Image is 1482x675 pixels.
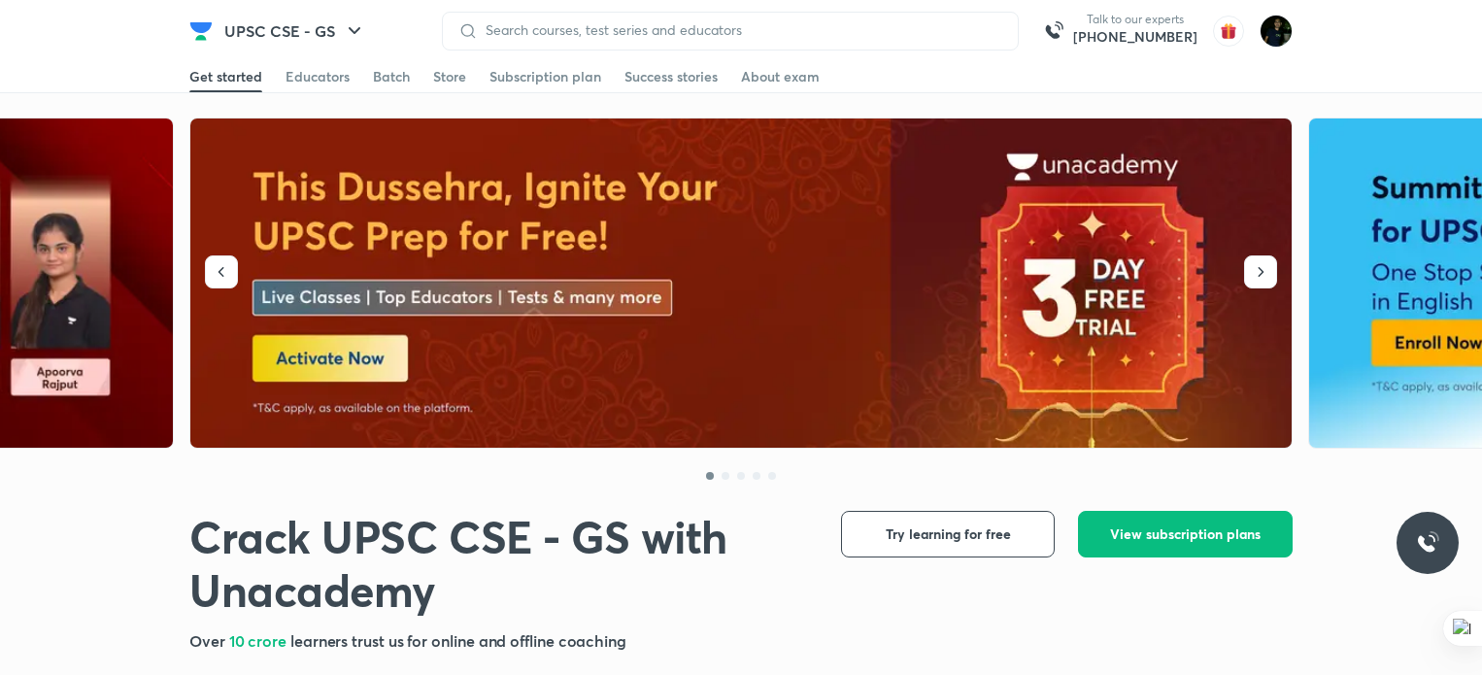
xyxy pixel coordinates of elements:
[189,19,213,43] img: Company Logo
[213,12,378,51] button: UPSC CSE - GS
[373,61,410,92] a: Batch
[1260,15,1293,48] img: Rohit Duggal
[624,61,718,92] a: Success stories
[841,511,1055,557] button: Try learning for free
[1034,12,1073,51] img: call-us
[189,630,229,651] span: Over
[189,67,262,86] div: Get started
[286,67,350,86] div: Educators
[1073,12,1197,27] p: Talk to our experts
[229,630,290,651] span: 10 crore
[433,61,466,92] a: Store
[741,61,820,92] a: About exam
[1073,27,1197,47] a: [PHONE_NUMBER]
[1213,16,1244,47] img: avatar
[1078,511,1293,557] button: View subscription plans
[290,630,626,651] span: learners trust us for online and offline coaching
[489,61,601,92] a: Subscription plan
[489,67,601,86] div: Subscription plan
[741,67,820,86] div: About exam
[1416,531,1439,555] img: ttu
[189,61,262,92] a: Get started
[886,524,1011,544] span: Try learning for free
[189,511,810,618] h1: Crack UPSC CSE - GS with Unacademy
[373,67,410,86] div: Batch
[433,67,466,86] div: Store
[624,67,718,86] div: Success stories
[478,22,1002,38] input: Search courses, test series and educators
[286,61,350,92] a: Educators
[1110,524,1261,544] span: View subscription plans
